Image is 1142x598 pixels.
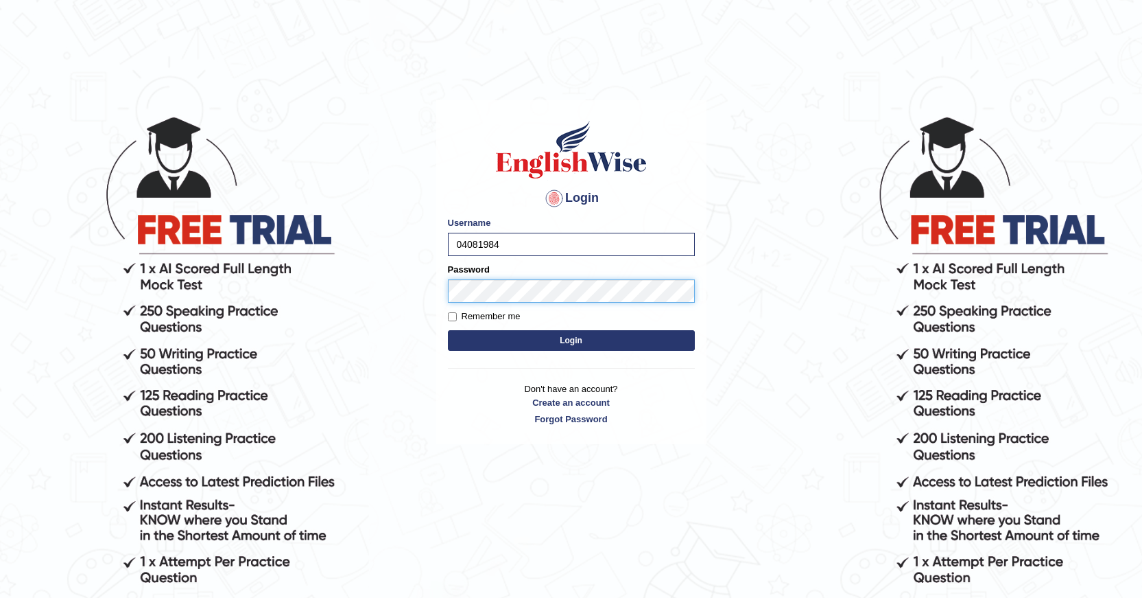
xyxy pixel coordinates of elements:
input: Remember me [448,312,457,321]
h4: Login [448,187,695,209]
a: Forgot Password [448,413,695,426]
a: Create an account [448,396,695,409]
img: Logo of English Wise sign in for intelligent practice with AI [493,119,650,181]
button: Login [448,330,695,351]
label: Remember me [448,310,521,323]
p: Don't have an account? [448,382,695,425]
label: Username [448,216,491,229]
label: Password [448,263,490,276]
